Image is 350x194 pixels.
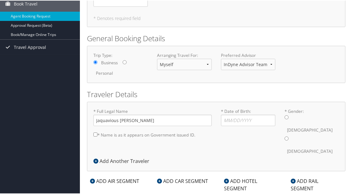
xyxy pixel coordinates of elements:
[87,177,142,184] div: ADD AIR SEGMENT
[93,129,195,140] label: * Name is as it appears on Government issued ID.
[93,16,339,20] h5: * Denotes required field
[93,157,152,164] div: Add Another Traveler
[96,69,113,76] label: Personal
[285,115,289,119] input: * Gender:[DEMOGRAPHIC_DATA][DEMOGRAPHIC_DATA]
[221,177,279,192] div: ADD HOTEL SEGMENT
[93,108,212,125] label: * Full Legal Name
[93,132,97,136] input: * Name is as it appears on Government issued ID.
[14,39,46,54] span: Travel Approval
[221,108,275,125] label: * Date of Birth:
[288,177,345,192] div: ADD RAIL SEGMENT
[221,114,275,125] input: * Date of Birth:
[285,108,339,156] label: * Gender:
[287,145,332,156] label: [DEMOGRAPHIC_DATA]
[157,52,211,58] label: Arranging Travel For:
[154,177,211,184] div: ADD CAR SEGMENT
[87,33,345,43] h2: General Booking Details
[93,114,212,125] input: * Full Legal Name
[87,89,345,99] h2: Traveler Details
[285,136,289,140] input: * Gender:[DEMOGRAPHIC_DATA][DEMOGRAPHIC_DATA]
[93,52,148,58] label: Trip Type:
[287,124,332,135] label: [DEMOGRAPHIC_DATA]
[101,59,118,65] label: Business
[221,52,275,58] label: Preferred Advisor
